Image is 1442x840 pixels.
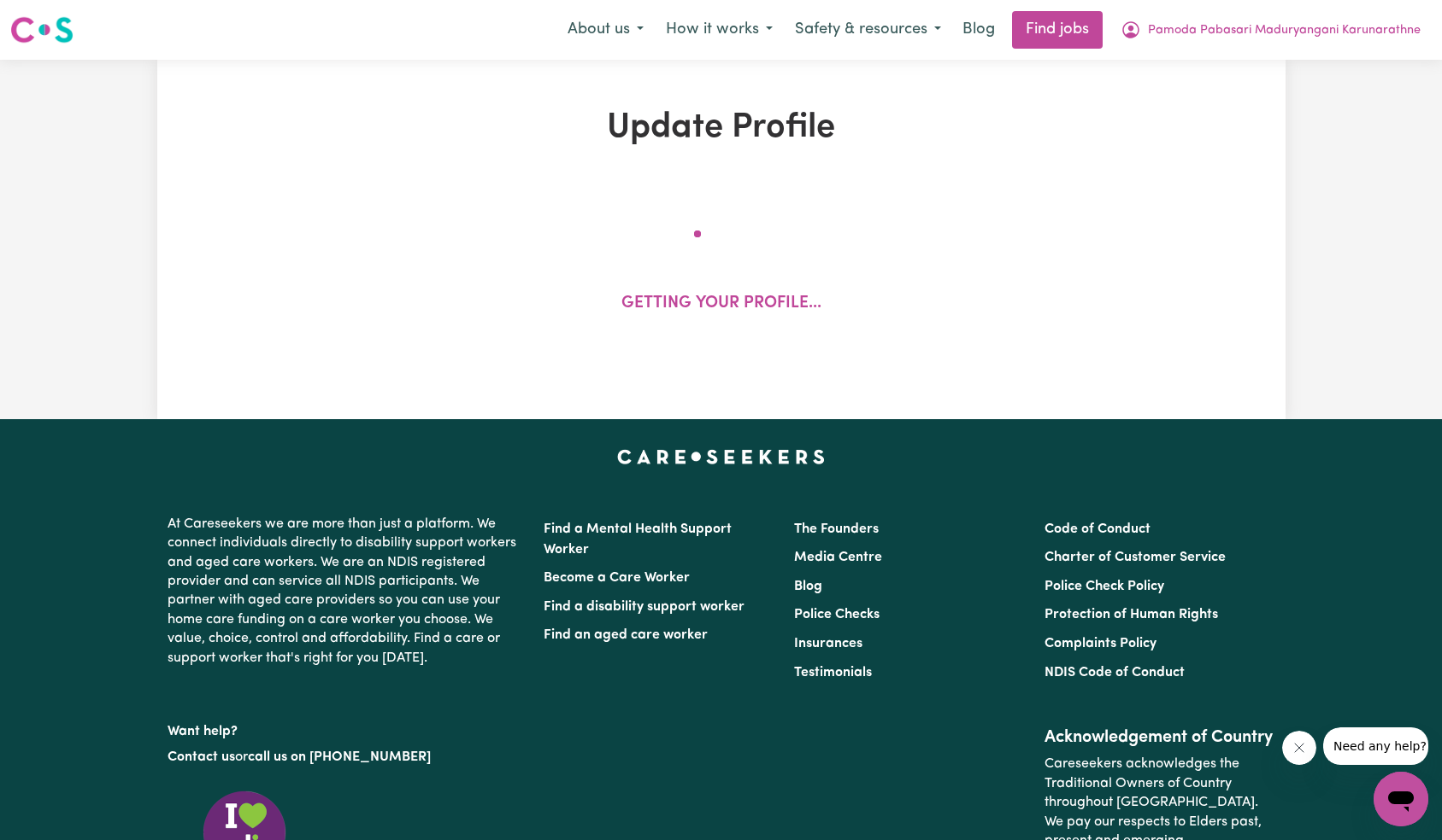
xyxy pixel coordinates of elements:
a: Blog [952,11,1005,49]
a: The Founders [794,522,879,536]
span: Pamoda Pabasari Maduryangani Karunarathne [1148,21,1421,40]
a: Complaints Policy [1045,637,1157,650]
a: Become a Care Worker [544,571,690,585]
a: Charter of Customer Service [1045,551,1226,564]
a: Insurances [794,637,862,650]
p: At Careseekers we are more than just a platform. We connect individuals directly to disability su... [168,508,523,674]
p: or [168,741,523,773]
a: Find an aged care worker [544,628,708,642]
iframe: Close message [1282,731,1316,765]
a: Police Checks [794,608,880,621]
a: Find jobs [1012,11,1103,49]
a: Find a Mental Health Support Worker [544,522,732,557]
iframe: Button to launch messaging window [1374,772,1428,826]
a: call us on [PHONE_NUMBER] [248,750,431,764]
a: Find a disability support worker [544,600,745,614]
a: Media Centre [794,551,882,564]
a: Careseekers home page [617,450,825,464]
iframe: Message from company [1323,727,1428,765]
a: NDIS Code of Conduct [1045,666,1185,680]
img: Careseekers logo [10,15,74,45]
h2: Acknowledgement of Country [1045,727,1274,748]
a: Contact us [168,750,235,764]
button: About us [556,12,655,48]
button: How it works [655,12,784,48]
a: Testimonials [794,666,872,680]
a: Protection of Human Rights [1045,608,1218,621]
button: Safety & resources [784,12,952,48]
button: My Account [1109,12,1432,48]
p: Getting your profile... [621,292,821,317]
p: Want help? [168,715,523,741]
h1: Update Profile [356,108,1087,149]
a: Code of Conduct [1045,522,1151,536]
a: Blog [794,580,822,593]
a: Careseekers logo [10,10,74,50]
a: Police Check Policy [1045,580,1164,593]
